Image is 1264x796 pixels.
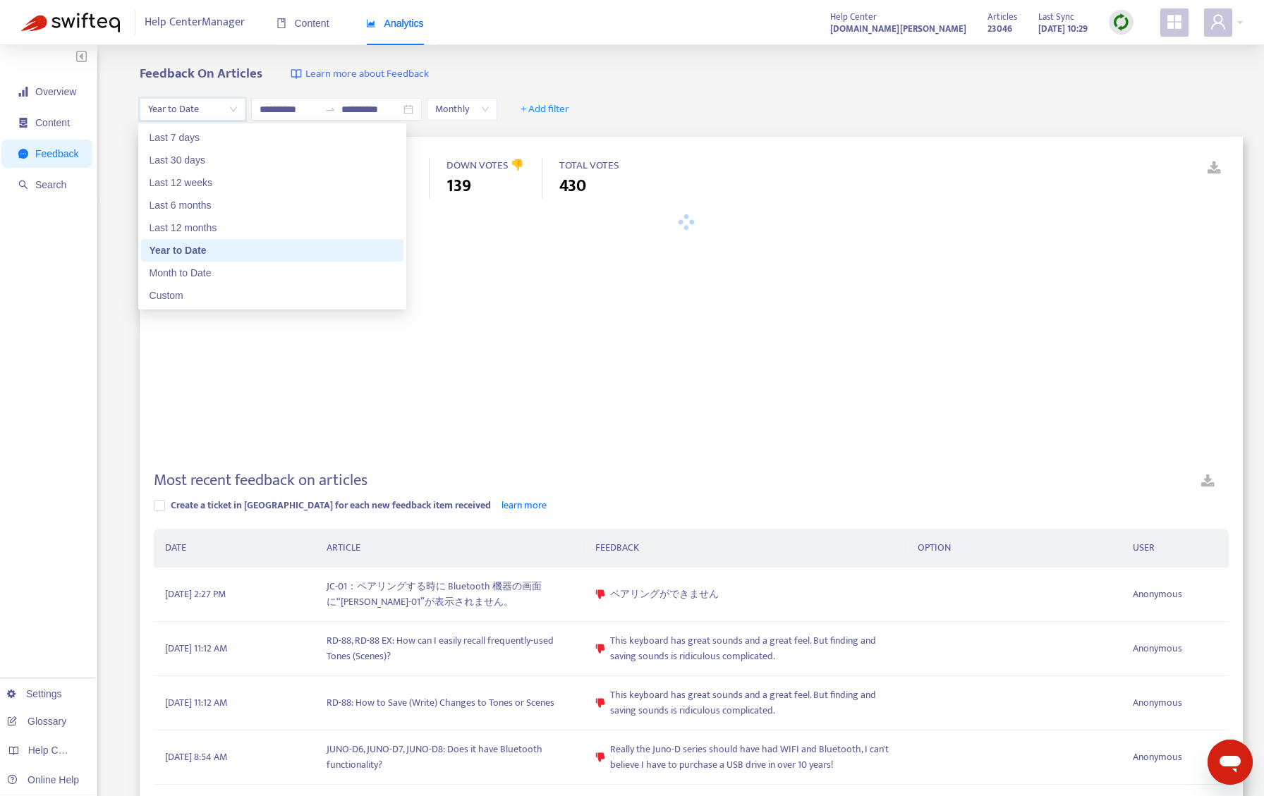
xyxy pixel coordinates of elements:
[324,104,336,115] span: to
[595,698,605,708] span: dislike
[145,9,245,36] span: Help Center Manager
[446,173,471,199] span: 139
[366,18,424,29] span: Analytics
[1133,749,1182,765] span: Anonymous
[35,148,78,159] span: Feedback
[7,688,62,699] a: Settings
[1133,641,1182,656] span: Anonymous
[1166,13,1183,30] span: appstore
[171,497,491,513] span: Create a ticket in [GEOGRAPHIC_DATA] for each new feedback item received
[315,730,584,785] td: JUNO-D6, JUNO-D7, JUNO-D8: Does it have Bluetooth functionality?
[165,749,227,765] span: [DATE] 8:54 AM
[21,13,120,32] img: Swifteq
[559,157,619,174] span: TOTAL VOTES
[28,745,86,756] span: Help Centers
[1133,695,1182,711] span: Anonymous
[1038,21,1088,37] strong: [DATE] 10:29
[165,695,227,711] span: [DATE] 11:12 AM
[203,173,245,199] span: 67.7%
[324,104,336,115] span: swap-right
[165,587,226,602] span: [DATE] 2:27 PM
[595,752,605,762] span: dislike
[315,676,584,730] td: RD-88: How to Save (Write) Changes to Tones or Scenes
[521,101,569,118] span: + Add filter
[140,63,262,85] b: Feedback On Articles
[154,529,315,568] th: DATE
[1208,740,1253,785] iframe: メッセージングウィンドウを開くボタン
[1133,587,1182,602] span: Anonymous
[988,21,1012,37] strong: 23046
[7,774,79,785] a: Online Help
[446,157,524,174] span: DOWN VOTES 👎
[610,742,895,773] span: Really the Juno-D series should have had WIFI and Bluetooth, I can't believe I have to purchase a...
[584,529,906,568] th: FEEDBACK
[315,622,584,676] td: RD-88, RD-88 EX: How can I easily recall frequently-used Tones (Scenes)?
[291,68,302,80] img: image-link
[291,66,429,82] a: Learn more about Feedback
[276,18,329,29] span: Content
[35,117,70,128] span: Content
[18,118,28,128] span: container
[610,687,895,718] span: This keyboard has great sounds and a great feel. But finding and saving sounds is ridiculous comp...
[305,66,429,82] span: Learn more about Feedback
[435,99,489,120] span: Monthly
[1210,13,1227,30] span: user
[315,568,584,622] td: JC-01：ペアリングする時に Bluetooth 機器の画面に“[PERSON_NAME]-01”が表示されません。
[1122,529,1229,568] th: USER
[610,633,895,664] span: This keyboard has great sounds and a great feel. But finding and saving sounds is ridiculous comp...
[18,149,28,159] span: message
[154,471,367,490] h4: Most recent feedback on articles
[988,9,1017,25] span: Articles
[1038,9,1074,25] span: Last Sync
[203,157,299,174] span: HELPFULNESS SCORE
[148,99,237,120] span: Year to Date
[276,18,286,28] span: book
[559,173,586,199] span: 430
[906,529,1122,568] th: OPTION
[830,21,966,37] strong: [DOMAIN_NAME][PERSON_NAME]
[595,589,605,599] span: dislike
[35,179,66,190] span: Search
[502,497,547,513] a: learn more
[830,9,877,25] span: Help Center
[510,98,580,121] button: + Add filter
[18,180,28,190] span: search
[18,87,28,97] span: signal
[165,641,227,656] span: [DATE] 11:12 AM
[334,157,394,174] span: UP VOTES 👍
[334,173,358,199] span: 291
[315,529,584,568] th: ARTICLE
[366,18,376,28] span: area-chart
[7,716,66,727] a: Glossary
[595,644,605,654] span: dislike
[1112,13,1130,31] img: sync.dc5367851b00ba804db3.png
[830,20,966,37] a: [DOMAIN_NAME][PERSON_NAME]
[610,587,719,602] span: ペアリングができません
[35,86,76,97] span: Overview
